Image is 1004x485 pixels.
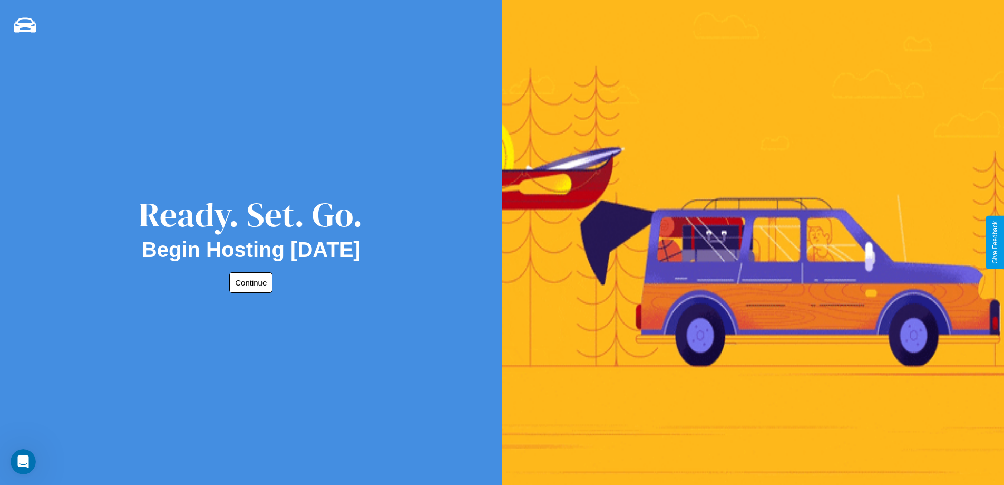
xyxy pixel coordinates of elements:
[139,191,363,238] div: Ready. Set. Go.
[229,272,272,293] button: Continue
[991,221,999,264] div: Give Feedback
[142,238,360,262] h2: Begin Hosting [DATE]
[11,449,36,474] iframe: Intercom live chat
